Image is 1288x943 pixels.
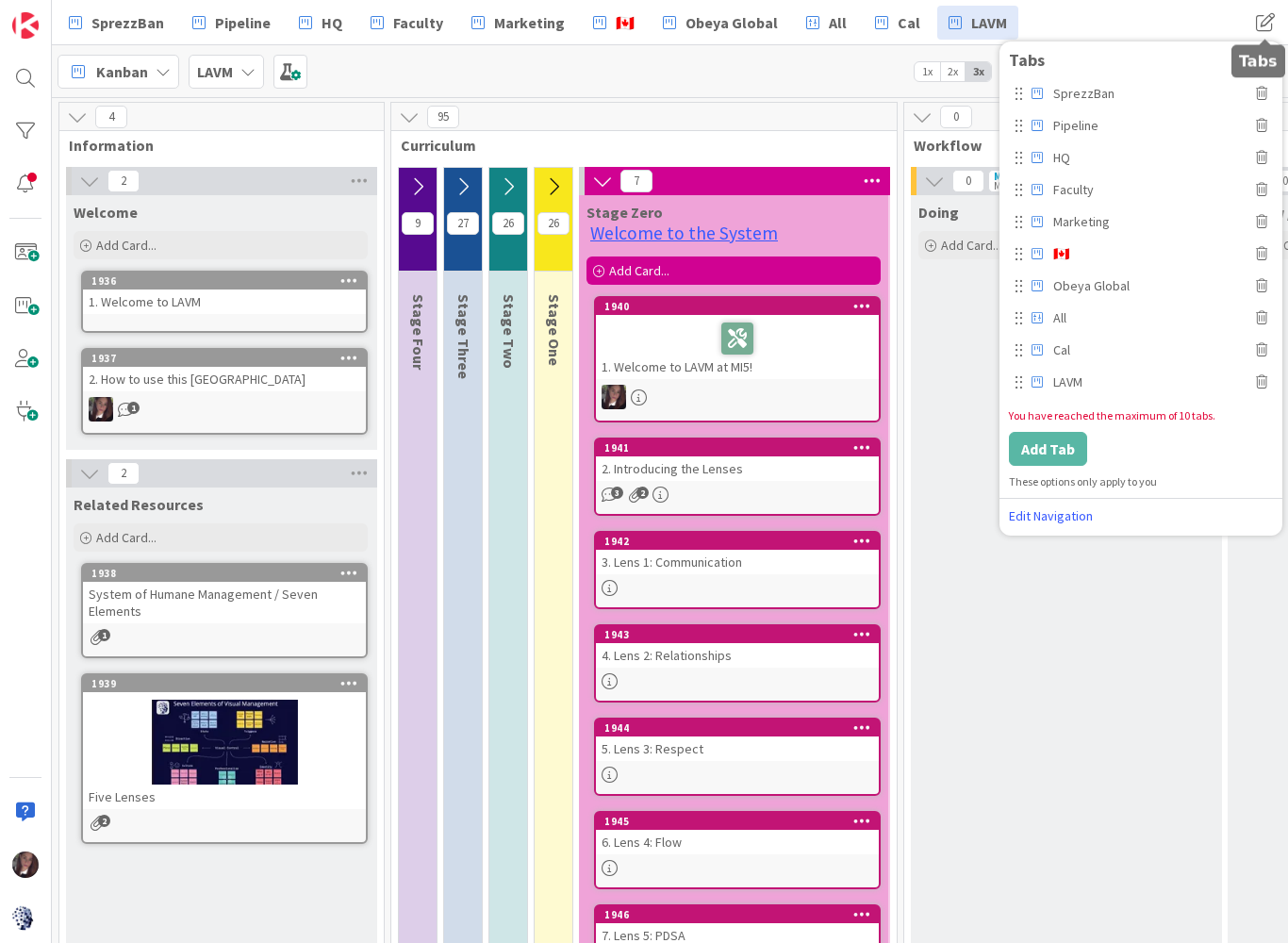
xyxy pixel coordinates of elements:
[1048,143,1252,172] span: HQ
[652,6,789,40] a: Obeya Global
[1048,79,1252,108] span: SprezzBan
[393,11,443,34] span: Faculty
[74,495,204,514] span: Related Resources
[447,212,479,235] span: 27
[596,533,879,574] div: 19423. Lens 1: Communication
[616,11,635,34] span: 🇨🇦
[74,203,138,222] span: Welcome
[864,6,932,40] a: Cal
[604,628,879,641] div: 1943
[12,852,39,878] img: TD
[604,908,879,921] div: 1946
[83,350,366,391] div: 19372. How to use this [GEOGRAPHIC_DATA]
[96,529,157,546] span: Add Card...
[12,12,39,39] img: Visit kanbanzone.com
[1009,473,1273,490] div: These options only apply to you
[596,813,879,854] div: 19456. Lens 4: Flow
[359,6,454,40] a: Faculty
[427,106,459,128] span: 95
[898,11,920,34] span: Cal
[636,487,649,499] span: 2
[596,720,879,761] div: 19445. Lens 3: Respect
[586,203,663,222] span: Stage Zero
[940,62,966,81] span: 2x
[952,170,984,192] span: 0
[460,6,576,40] a: Marketing
[83,397,366,422] div: TD
[91,352,366,365] div: 1937
[83,350,366,367] div: 1937
[941,237,1001,254] span: Add Card...
[604,815,879,828] div: 1945
[83,565,366,623] div: 1938System of Humane Management / Seven Elements
[91,567,366,580] div: 1938
[940,106,972,128] span: 0
[1048,336,1252,364] span: Cal
[545,294,564,366] span: Stage One
[596,626,879,643] div: 1943
[98,629,110,641] span: 1
[91,11,164,34] span: SprezzBan
[215,11,271,34] span: Pipeline
[582,6,646,40] a: 🇨🇦
[685,11,778,34] span: Obeya Global
[795,6,858,40] a: All
[596,626,879,668] div: 19434. Lens 2: Relationships
[1239,53,1278,71] h5: Tabs
[89,397,113,422] img: TD
[1048,207,1252,236] span: Marketing
[454,294,473,379] span: Stage Three
[829,11,847,34] span: All
[127,402,140,414] span: 1
[107,170,140,192] span: 2
[994,172,1019,181] div: Min 0
[494,11,565,34] span: Marketing
[500,294,519,369] span: Stage Two
[1048,240,1252,268] span: 🇨🇦
[918,203,959,222] span: Doing
[994,181,1018,190] div: Max 3
[83,675,366,809] div: 1939Five Lenses
[596,736,879,761] div: 5. Lens 3: Respect
[596,385,879,409] div: TD
[611,487,623,499] span: 3
[537,212,570,235] span: 26
[197,62,233,81] b: LAVM
[95,106,127,128] span: 4
[69,136,360,155] span: Information
[83,273,366,314] div: 19361. Welcome to LAVM
[83,582,366,623] div: System of Humane Management / Seven Elements
[83,675,366,692] div: 1939
[1048,175,1252,204] span: Faculty
[12,904,39,931] img: avatar
[596,298,879,315] div: 1940
[590,222,778,244] a: Welcome to the System
[596,720,879,736] div: 1944
[596,830,879,854] div: 6. Lens 4: Flow
[83,565,366,582] div: 1938
[966,62,991,81] span: 3x
[1048,272,1252,300] span: Obeya Global
[83,290,366,314] div: 1. Welcome to LAVM
[409,294,428,370] span: Stage Four
[1048,368,1252,396] span: LAVM
[596,298,879,379] div: 19401. Welcome to LAVM at MI5!
[96,237,157,254] span: Add Card...
[1009,407,1273,424] div: You have reached the maximum of 10 tabs.
[288,6,354,40] a: HQ
[596,456,879,481] div: 2. Introducing the Lenses
[620,170,652,192] span: 7
[971,11,1007,34] span: LAVM
[402,212,434,235] span: 9
[604,721,879,735] div: 1944
[58,6,175,40] a: SprezzBan
[596,315,879,379] div: 1. Welcome to LAVM at MI5!
[96,60,148,83] span: Kanban
[98,815,110,827] span: 2
[604,441,879,455] div: 1941
[596,643,879,668] div: 4. Lens 2: Relationships
[602,385,626,409] img: TD
[107,462,140,485] span: 2
[492,212,524,235] span: 26
[937,6,1018,40] a: LAVM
